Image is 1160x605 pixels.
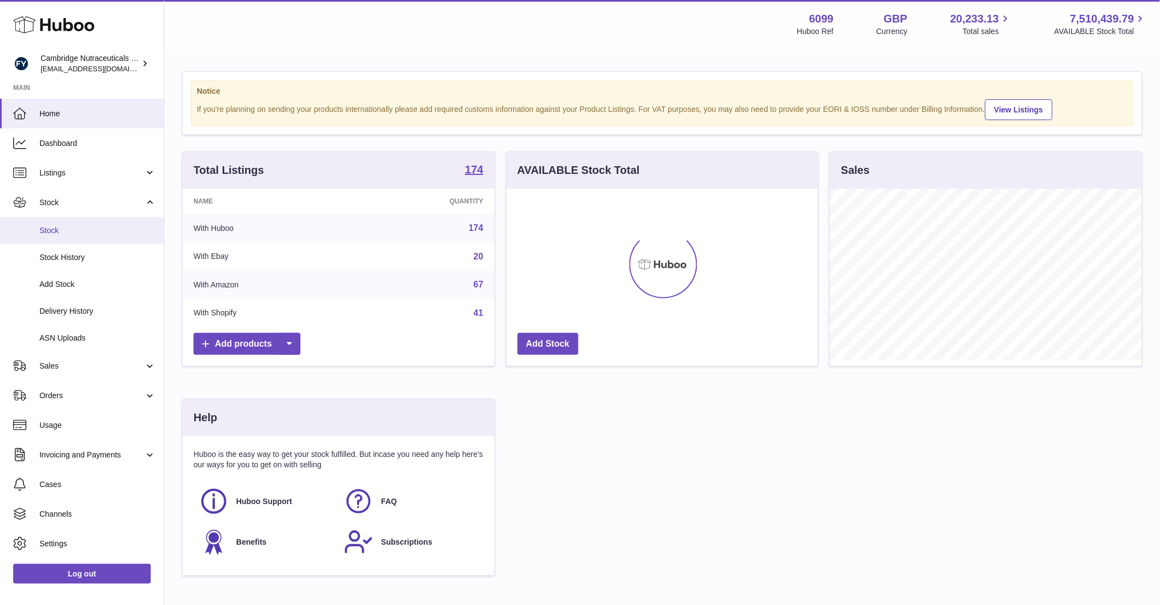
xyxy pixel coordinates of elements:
[950,12,999,26] span: 20,233.13
[353,189,494,214] th: Quantity
[469,223,484,233] a: 174
[474,252,484,261] a: 20
[381,496,397,507] span: FAQ
[985,99,1053,120] a: View Listings
[518,163,640,178] h3: AVAILABLE Stock Total
[39,391,144,401] span: Orders
[39,109,156,119] span: Home
[39,279,156,290] span: Add Stock
[344,527,477,557] a: Subscriptions
[236,496,292,507] span: Huboo Support
[465,164,483,177] a: 174
[39,450,144,460] span: Invoicing and Payments
[199,487,333,516] a: Huboo Support
[518,333,578,355] a: Add Stock
[194,163,264,178] h3: Total Listings
[1054,26,1147,37] span: AVAILABLE Stock Total
[183,189,353,214] th: Name
[39,138,156,149] span: Dashboard
[797,26,834,37] div: Huboo Ref
[39,252,156,263] span: Stock History
[183,270,353,299] td: With Amazon
[197,86,1128,97] strong: Notice
[39,420,156,431] span: Usage
[963,26,1011,37] span: Total sales
[39,168,144,178] span: Listings
[474,280,484,289] a: 67
[950,12,1011,37] a: 20,233.13 Total sales
[381,537,432,547] span: Subscriptions
[39,361,144,371] span: Sales
[194,333,300,355] a: Add products
[809,12,834,26] strong: 6099
[39,333,156,343] span: ASN Uploads
[197,98,1128,120] div: If you're planning on sending your products internationally please add required customs informati...
[465,164,483,175] strong: 174
[13,564,151,584] a: Log out
[1070,12,1134,26] span: 7,510,439.79
[39,479,156,490] span: Cases
[884,12,907,26] strong: GBP
[13,55,30,72] img: huboo@camnutra.com
[41,53,139,74] div: Cambridge Nutraceuticals Ltd
[194,449,484,470] p: Huboo is the easy way to get your stock fulfilled. But incase you need any help here's our ways f...
[1054,12,1147,37] a: 7,510,439.79 AVAILABLE Stock Total
[236,537,266,547] span: Benefits
[39,306,156,316] span: Delivery History
[474,308,484,318] a: 41
[41,64,161,73] span: [EMAIL_ADDRESS][DOMAIN_NAME]
[199,527,333,557] a: Benefits
[39,509,156,519] span: Channels
[39,539,156,549] span: Settings
[39,197,144,208] span: Stock
[194,410,217,425] h3: Help
[39,225,156,236] span: Stock
[183,214,353,242] td: With Huboo
[183,299,353,327] td: With Shopify
[344,487,477,516] a: FAQ
[841,163,869,178] h3: Sales
[877,26,908,37] div: Currency
[183,242,353,271] td: With Ebay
